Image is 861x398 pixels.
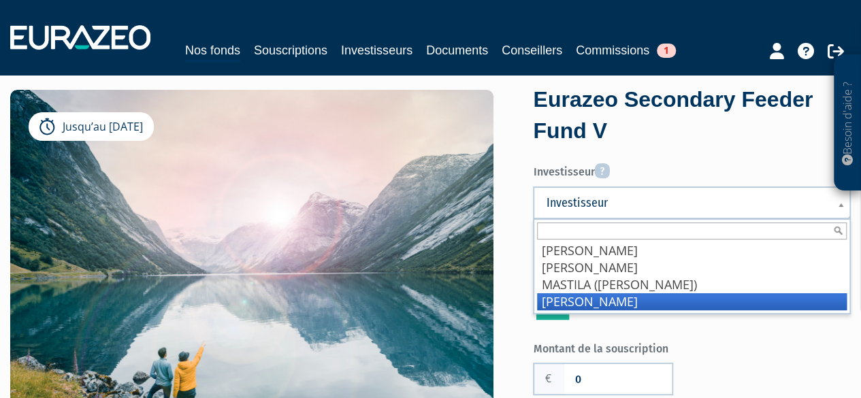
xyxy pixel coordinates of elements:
li: [PERSON_NAME] [537,259,847,276]
a: Commissions1 [576,41,676,60]
a: Documents [426,41,488,60]
label: Montant de la souscription [533,337,692,357]
a: Souscriptions [254,41,327,60]
li: MASTILA ([PERSON_NAME]) [537,276,847,293]
span: 1 [657,44,676,58]
input: Montant de la souscription souhaité [564,364,672,394]
li: [PERSON_NAME] [537,242,847,259]
img: 1732889491-logotype_eurazeo_blanc_rvb.png [10,25,150,50]
label: A2 [536,287,569,320]
label: Investisseur [533,158,851,180]
div: Jusqu’au [DATE] [29,112,154,141]
span: Investisseur [546,195,820,211]
div: Eurazeo Secondary Feeder Fund V [533,84,851,146]
p: Besoin d'aide ? [840,62,856,184]
a: Investisseurs [341,41,412,60]
a: Nos fonds [185,41,240,62]
li: [PERSON_NAME] [537,293,847,310]
a: Conseillers [502,41,562,60]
